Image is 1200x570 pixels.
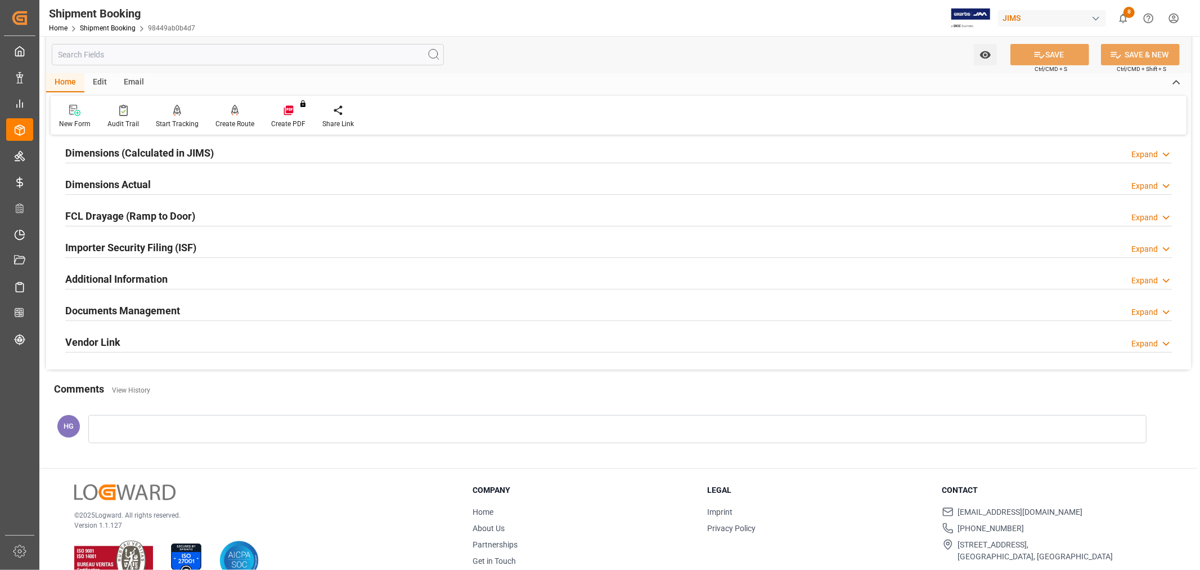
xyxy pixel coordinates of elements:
[52,44,444,65] input: Search Fields
[707,524,756,533] a: Privacy Policy
[322,119,354,129] div: Share Link
[473,524,505,533] a: About Us
[974,44,997,65] button: open menu
[473,540,518,549] a: Partnerships
[1131,275,1158,287] div: Expand
[64,422,74,430] span: HG
[958,523,1024,535] span: [PHONE_NUMBER]
[65,335,120,350] h2: Vendor Link
[74,520,444,531] p: Version 1.1.127
[80,24,136,32] a: Shipment Booking
[1131,180,1158,192] div: Expand
[54,381,104,397] h2: Comments
[84,73,115,92] div: Edit
[74,510,444,520] p: © 2025 Logward. All rights reserved.
[707,507,732,516] a: Imprint
[942,484,1163,496] h3: Contact
[1131,306,1158,318] div: Expand
[1131,212,1158,224] div: Expand
[1131,243,1158,255] div: Expand
[74,484,176,501] img: Logward Logo
[115,73,152,92] div: Email
[65,145,214,161] h2: Dimensions (Calculated in JIMS)
[707,484,928,496] h3: Legal
[958,506,1083,518] span: [EMAIL_ADDRESS][DOMAIN_NAME]
[65,303,180,318] h2: Documents Management
[951,8,990,28] img: Exertis%20JAM%20-%20Email%20Logo.jpg_1722504956.jpg
[49,5,195,22] div: Shipment Booking
[65,177,151,192] h2: Dimensions Actual
[1101,44,1180,65] button: SAVE & NEW
[65,240,196,255] h2: Importer Security Filing (ISF)
[473,556,516,565] a: Get in Touch
[59,119,91,129] div: New Form
[1035,65,1067,73] span: Ctrl/CMD + S
[473,507,493,516] a: Home
[1117,65,1166,73] span: Ctrl/CMD + Shift + S
[107,119,139,129] div: Audit Trail
[49,24,68,32] a: Home
[112,386,150,394] a: View History
[1131,338,1158,350] div: Expand
[65,271,168,287] h2: Additional Information
[1010,44,1089,65] button: SAVE
[473,484,693,496] h3: Company
[156,119,199,129] div: Start Tracking
[1131,149,1158,161] div: Expand
[958,539,1113,563] span: [STREET_ADDRESS], [GEOGRAPHIC_DATA], [GEOGRAPHIC_DATA]
[46,73,84,92] div: Home
[65,208,195,224] h2: FCL Drayage (Ramp to Door)
[215,119,254,129] div: Create Route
